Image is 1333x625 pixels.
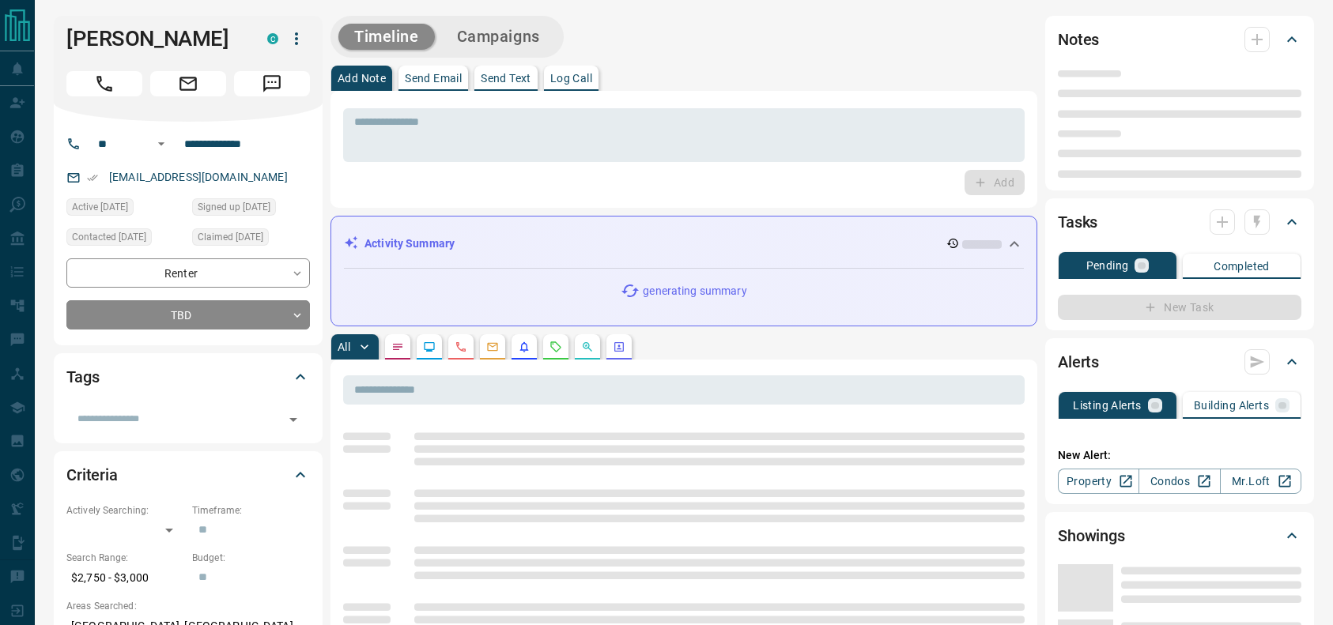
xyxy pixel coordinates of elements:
[192,551,310,565] p: Budget:
[1058,203,1301,241] div: Tasks
[198,229,263,245] span: Claimed [DATE]
[66,198,184,220] div: Sat Aug 09 2025
[66,358,310,396] div: Tags
[344,229,1024,258] div: Activity Summary
[66,258,310,288] div: Renter
[1058,523,1125,548] h2: Showings
[267,33,278,44] div: condos.ca
[72,199,128,215] span: Active [DATE]
[455,341,467,353] svg: Calls
[1220,469,1301,494] a: Mr.Loft
[486,341,499,353] svg: Emails
[192,503,310,518] p: Timeframe:
[66,300,310,329] div: TBD
[109,171,288,183] a: [EMAIL_ADDRESS][DOMAIN_NAME]
[66,71,142,96] span: Call
[1058,209,1097,235] h2: Tasks
[481,73,531,84] p: Send Text
[192,198,310,220] div: Fri Aug 08 2025
[1058,469,1139,494] a: Property
[150,71,226,96] span: Email
[66,551,184,565] p: Search Range:
[66,599,310,613] p: Areas Searched:
[518,341,531,353] svg: Listing Alerts
[66,228,184,250] div: Fri Aug 08 2025
[66,364,99,390] h2: Tags
[338,24,435,50] button: Timeline
[1058,27,1099,52] h2: Notes
[423,341,436,353] svg: Lead Browsing Activity
[192,228,310,250] div: Fri Aug 08 2025
[613,341,625,353] svg: Agent Actions
[1073,400,1142,411] p: Listing Alerts
[550,73,592,84] p: Log Call
[66,456,310,494] div: Criteria
[87,172,98,183] svg: Email Verified
[643,283,746,299] p: generating summary
[282,409,304,431] button: Open
[405,73,462,84] p: Send Email
[338,341,350,352] p: All
[1214,261,1270,272] p: Completed
[549,341,562,353] svg: Requests
[152,134,171,153] button: Open
[1058,343,1301,381] div: Alerts
[1058,447,1301,464] p: New Alert:
[66,462,118,488] h2: Criteria
[1058,21,1301,58] div: Notes
[1058,349,1099,375] h2: Alerts
[391,341,404,353] svg: Notes
[1139,469,1220,494] a: Condos
[581,341,594,353] svg: Opportunities
[72,229,146,245] span: Contacted [DATE]
[198,199,270,215] span: Signed up [DATE]
[234,71,310,96] span: Message
[66,565,184,591] p: $2,750 - $3,000
[338,73,386,84] p: Add Note
[66,26,244,51] h1: [PERSON_NAME]
[441,24,556,50] button: Campaigns
[1194,400,1269,411] p: Building Alerts
[1086,260,1129,271] p: Pending
[66,503,184,518] p: Actively Searching:
[364,235,455,252] p: Activity Summary
[1058,517,1301,555] div: Showings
